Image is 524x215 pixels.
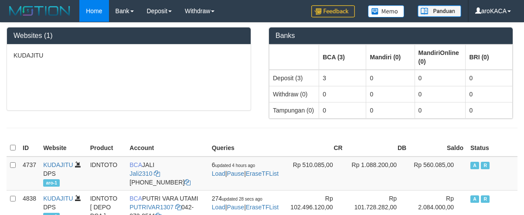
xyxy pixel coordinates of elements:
[470,162,479,169] span: Active
[467,140,517,157] th: Status
[175,204,181,211] a: Copy PUTRIVAR1307 to clipboard
[319,44,366,70] th: Group: activate to sort column ascending
[470,195,479,203] span: Active
[410,157,467,191] td: Rp 560.085,00
[215,163,255,168] span: updated 4 hours ago
[311,5,355,17] img: Feedback.jpg
[43,161,73,168] a: KUDAJITU
[212,204,225,211] a: Load
[212,161,255,168] span: 6
[87,157,126,191] td: IDNTOTO
[481,195,490,203] span: Running
[40,157,86,191] td: DPS
[481,162,490,169] span: Running
[418,5,461,17] img: panduan.png
[282,157,346,191] td: Rp 510.085,00
[319,102,366,118] td: 0
[208,140,282,157] th: Queries
[319,86,366,102] td: 0
[346,140,410,157] th: DB
[466,44,513,70] th: Group: activate to sort column ascending
[212,170,225,177] a: Load
[246,170,279,177] a: EraseTFList
[43,195,73,202] a: KUDAJITU
[319,70,366,86] td: 3
[129,195,142,202] span: BCA
[276,32,506,40] h3: Banks
[129,161,142,168] span: BCA
[129,204,174,211] a: PUTRIVAR1307
[212,195,262,202] span: 274
[368,5,405,17] img: Button%20Memo.svg
[227,170,244,177] a: Pause
[212,195,279,211] span: | |
[366,44,415,70] th: Group: activate to sort column ascending
[43,179,60,187] span: aro-1
[366,102,415,118] td: 0
[87,140,126,157] th: Product
[415,44,466,70] th: Group: activate to sort column ascending
[222,197,262,201] span: updated 28 secs ago
[346,157,410,191] td: Rp 1.088.200,00
[269,44,319,70] th: Group: activate to sort column ascending
[466,102,513,118] td: 0
[7,4,73,17] img: MOTION_logo.png
[126,140,208,157] th: Account
[212,161,279,177] span: | |
[466,86,513,102] td: 0
[40,140,86,157] th: Website
[415,70,466,86] td: 0
[129,170,152,177] a: Jali2310
[415,102,466,118] td: 0
[19,140,40,157] th: ID
[246,204,279,211] a: EraseTFList
[126,157,208,191] td: JALI [PHONE_NUMBER]
[184,179,191,186] a: Copy 6127014941 to clipboard
[154,170,160,177] a: Copy Jali2310 to clipboard
[366,70,415,86] td: 0
[366,86,415,102] td: 0
[415,86,466,102] td: 0
[269,86,319,102] td: Withdraw (0)
[282,140,346,157] th: CR
[14,51,244,60] p: KUDAJITU
[466,70,513,86] td: 0
[227,204,244,211] a: Pause
[410,140,467,157] th: Saldo
[19,157,40,191] td: 4737
[269,70,319,86] td: Deposit (3)
[14,32,244,40] h3: Websites (1)
[269,102,319,118] td: Tampungan (0)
